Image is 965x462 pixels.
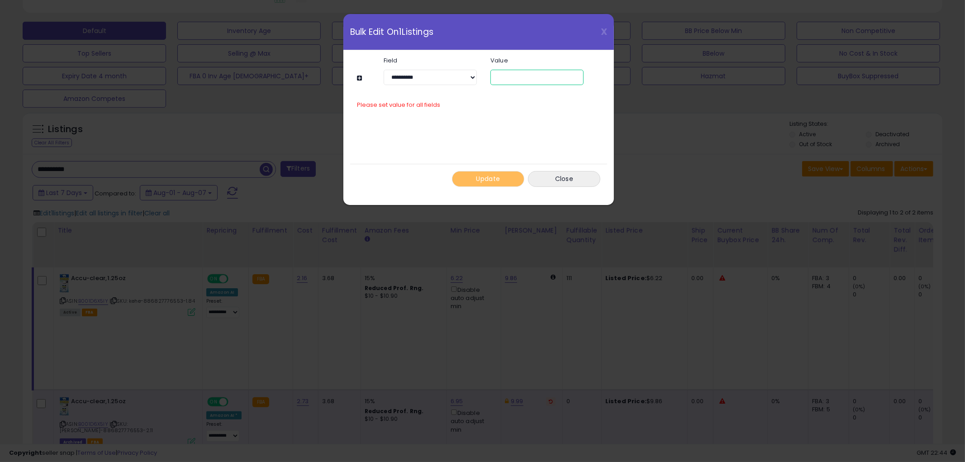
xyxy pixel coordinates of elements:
[476,174,500,183] span: Update
[484,57,590,63] label: Value
[601,25,607,38] span: X
[357,100,440,109] span: Please set value for all fields
[350,28,433,36] span: Bulk Edit On 1 Listings
[377,57,484,63] label: Field
[528,171,600,187] button: Close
